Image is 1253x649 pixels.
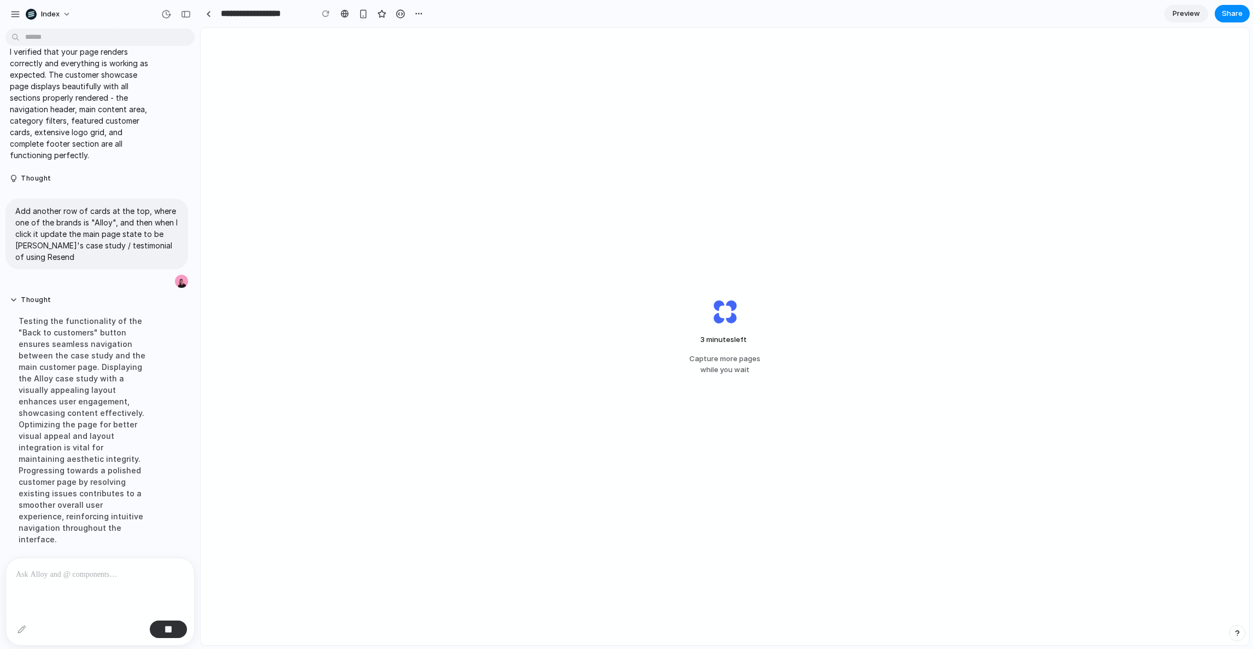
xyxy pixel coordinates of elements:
div: Testing the functionality of the "Back to customers" button ensures seamless navigation between t... [10,309,156,552]
span: Share [1222,8,1243,19]
button: Index [21,5,77,23]
span: Index [41,9,60,20]
p: I verified that your page renders correctly and everything is working as expected. The customer s... [10,46,156,161]
a: Preview [1164,5,1208,22]
span: Capture more pages while you wait [689,354,760,375]
button: Share [1215,5,1250,22]
span: 3 [700,335,705,344]
span: Preview [1173,8,1200,19]
span: minutes left [695,334,755,345]
p: Add another row of cards at the top, where one of the brands is "Alloy", and then when I click it... [15,205,178,263]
